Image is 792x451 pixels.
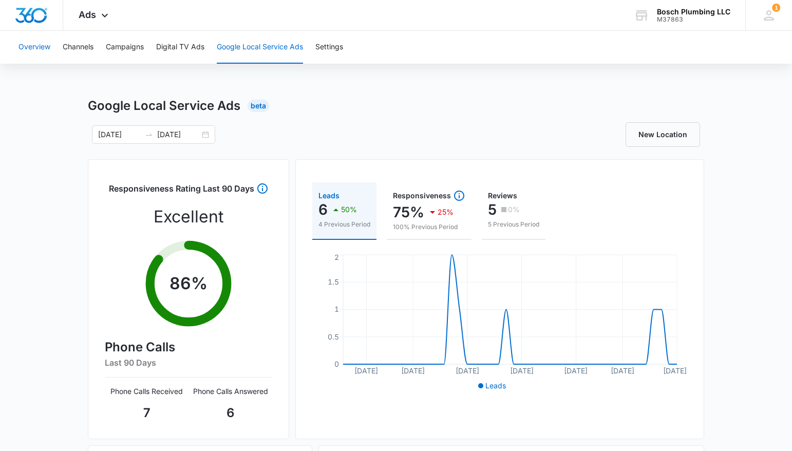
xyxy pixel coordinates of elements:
a: New Location [626,122,700,147]
tspan: [DATE] [354,366,378,375]
button: Overview [18,31,50,64]
h6: Last 90 Days [105,356,272,369]
p: Excellent [154,204,223,229]
tspan: 2 [334,253,339,261]
tspan: [DATE] [663,366,687,375]
tspan: 0 [334,360,339,368]
button: Digital TV Ads [156,31,204,64]
p: 86 % [169,271,208,296]
tspan: [DATE] [611,366,634,375]
span: to [145,130,153,139]
div: account id [657,16,730,23]
span: Ads [79,9,96,20]
p: 5 Previous Period [488,220,539,229]
h3: Responsiveness Rating Last 90 Days [109,182,254,200]
p: Phone Calls Answered [188,386,272,397]
p: 75% [393,204,424,220]
span: swap-right [145,130,153,139]
tspan: 0.5 [328,332,339,341]
p: 5 [488,201,497,218]
div: Reviews [488,192,539,199]
tspan: 1 [334,305,339,313]
button: Settings [315,31,343,64]
input: End date [157,129,200,140]
tspan: [DATE] [510,366,534,375]
tspan: [DATE] [401,366,425,375]
p: 6 [188,404,272,422]
div: account name [657,8,730,16]
button: Campaigns [106,31,144,64]
p: 4 Previous Period [318,220,370,229]
p: 6 [318,201,328,218]
span: Leads [485,381,506,390]
tspan: 1.5 [328,277,339,286]
p: 100% Previous Period [393,222,465,232]
p: 25% [438,209,454,216]
tspan: [DATE] [456,366,479,375]
p: 50% [341,206,357,213]
div: notifications count [772,4,780,12]
div: Leads [318,192,370,199]
span: 1 [772,4,780,12]
button: Google Local Service Ads [217,31,303,64]
div: Responsiveness [393,190,465,202]
div: Beta [248,100,269,112]
input: Start date [98,129,141,140]
h1: Google Local Service Ads [88,97,240,115]
tspan: [DATE] [564,366,588,375]
p: Phone Calls Received [105,386,188,397]
p: 0% [508,206,520,213]
p: 7 [105,404,188,422]
button: Channels [63,31,93,64]
h4: Phone Calls [105,338,272,356]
